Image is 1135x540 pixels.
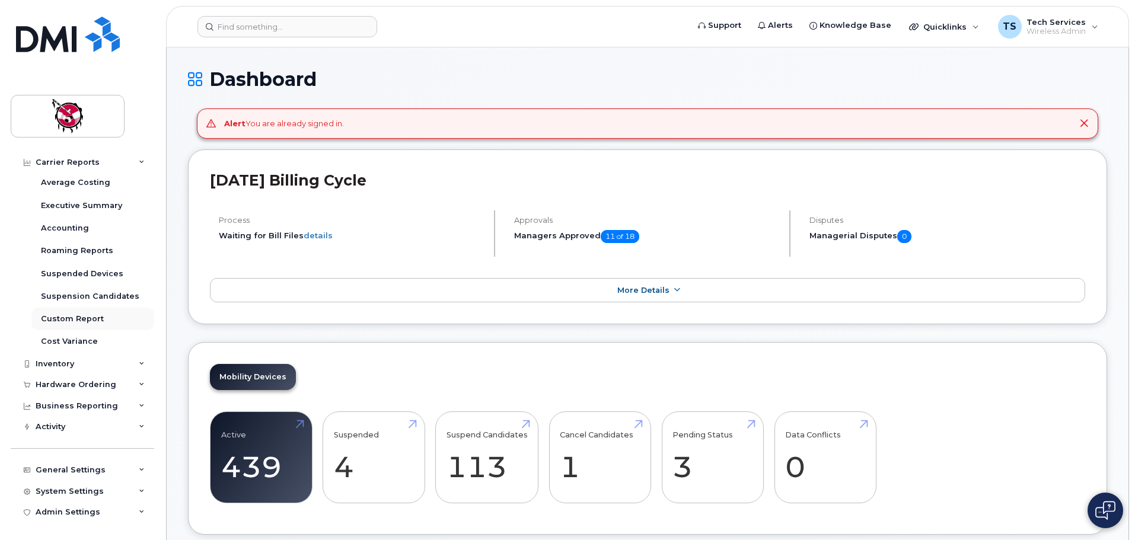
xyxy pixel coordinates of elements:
[514,216,779,225] h4: Approvals
[809,216,1085,225] h4: Disputes
[304,231,333,240] a: details
[219,216,484,225] h4: Process
[219,230,484,241] li: Waiting for Bill Files
[447,418,528,497] a: Suspend Candidates 113
[1095,501,1115,520] img: Open chat
[560,418,640,497] a: Cancel Candidates 1
[224,119,246,128] strong: Alert
[210,171,1085,189] h2: [DATE] Billing Cycle
[672,418,753,497] a: Pending Status 3
[617,286,669,295] span: More Details
[221,418,301,497] a: Active 439
[210,364,296,390] a: Mobility Devices
[785,418,865,497] a: Data Conflicts 0
[514,230,779,243] h5: Managers Approved
[334,418,414,497] a: Suspended 4
[809,230,1085,243] h5: Managerial Disputes
[224,118,344,129] div: You are already signed in.
[897,230,911,243] span: 0
[601,230,639,243] span: 11 of 18
[188,69,1107,90] h1: Dashboard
